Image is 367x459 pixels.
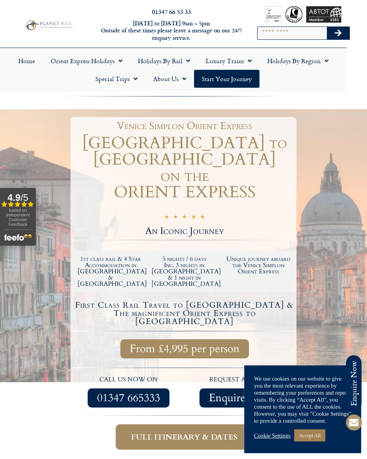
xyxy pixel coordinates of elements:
div: 5/5 [164,213,205,222]
a: Start your Journey [194,70,259,88]
a: Full itinerary & dates [116,424,253,450]
i: ★ [182,214,187,222]
h2: Unique journey aboard the Venice Simplon Orient Express [225,256,291,275]
p: request a quote [189,375,293,385]
h1: Venice Simplon Orient Express [76,121,293,131]
span: Enquire Now [209,393,272,403]
span: 01347 665333 [97,393,160,403]
a: Cookie Settings [254,432,290,439]
img: Planet Rail Train Holidays Logo [24,19,74,31]
a: From £4,995 per person [120,339,249,358]
i: ★ [164,214,169,222]
a: Special Trips [88,70,145,88]
h2: 5 nights / 6 days Inc. 3 nights in [GEOGRAPHIC_DATA] & 1 night in [GEOGRAPHIC_DATA] [152,256,218,287]
i: ★ [191,214,196,222]
a: 01347 665333 [88,388,169,408]
a: Orient Express Holidays [43,52,130,70]
span: From £4,995 per person [130,344,240,354]
h1: [GEOGRAPHIC_DATA] to [GEOGRAPHIC_DATA] on the ORIENT EXPRESS [72,135,296,200]
a: About Us [145,70,194,88]
a: Holidays by Rail [130,52,198,70]
a: Home [11,52,43,70]
span: Full itinerary & dates [131,432,238,442]
h6: [DATE] to [DATE] 9am – 5pm Outside of these times please leave a message on our 24/7 enquiry serv... [100,20,243,42]
i: ★ [200,214,205,222]
a: 01347 66 53 33 [152,7,191,16]
h4: First Class Rail Travel to [GEOGRAPHIC_DATA] & The magnificent Orient Express to [GEOGRAPHIC_DATA] [74,301,295,326]
i: ★ [173,214,178,222]
p: call us now on [76,375,181,385]
a: Luxury Trains [198,52,259,70]
div: We use cookies on our website to give you the most relevant experience by remembering your prefer... [254,375,351,424]
button: Search [327,27,349,39]
h2: An Iconic Journey [72,227,296,236]
a: Holidays by Region [259,52,336,70]
a: Enquire Now [199,388,282,408]
nav: Menu [4,52,343,88]
h2: 1st class rail & 4 Star Accommodation in [GEOGRAPHIC_DATA] & [GEOGRAPHIC_DATA] [78,256,144,287]
a: Accept All [294,429,325,441]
